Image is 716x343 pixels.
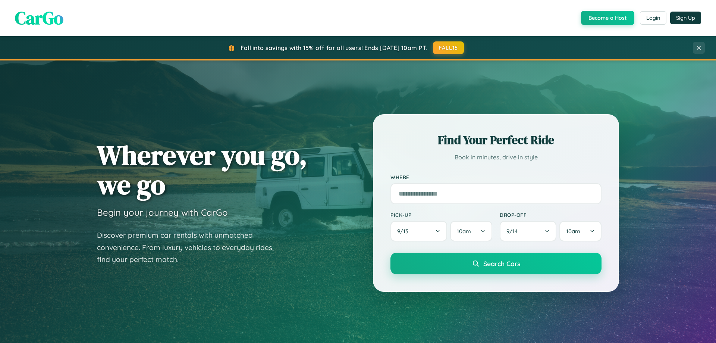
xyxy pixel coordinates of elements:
[483,259,520,268] span: Search Cars
[566,228,580,235] span: 10am
[500,212,602,218] label: Drop-off
[450,221,492,241] button: 10am
[559,221,602,241] button: 10am
[390,253,602,274] button: Search Cars
[390,152,602,163] p: Book in minutes, drive in style
[397,228,412,235] span: 9 / 13
[97,140,307,199] h1: Wherever you go, we go
[457,228,471,235] span: 10am
[581,11,634,25] button: Become a Host
[241,44,427,52] span: Fall into savings with 15% off for all users! Ends [DATE] 10am PT.
[390,221,447,241] button: 9/13
[390,212,492,218] label: Pick-up
[506,228,521,235] span: 9 / 14
[390,132,602,148] h2: Find Your Perfect Ride
[15,6,63,30] span: CarGo
[390,174,602,180] label: Where
[97,207,228,218] h3: Begin your journey with CarGo
[97,229,283,266] p: Discover premium car rentals with unmatched convenience. From luxury vehicles to everyday rides, ...
[670,12,701,24] button: Sign Up
[640,11,666,25] button: Login
[500,221,556,241] button: 9/14
[433,41,464,54] button: FALL15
